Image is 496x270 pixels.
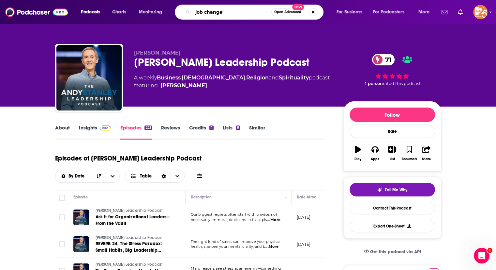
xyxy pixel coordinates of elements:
span: featuring [134,82,330,90]
a: Show notifications dropdown [455,7,465,18]
div: List [390,157,395,161]
div: Apps [371,157,379,161]
p: [DATE] [297,214,311,220]
button: Export One-Sheet [350,220,435,232]
span: 71 [379,54,395,65]
div: Play [354,157,361,161]
span: Tell Me Why [385,187,407,193]
span: Table [140,174,152,178]
a: Religion [246,75,269,81]
span: 1 person [365,81,383,86]
span: More [418,8,429,17]
span: Monitoring [139,8,162,17]
span: By Date [68,174,87,178]
span: Open Advanced [274,10,301,14]
div: Sort Direction [157,170,171,182]
span: Get this podcast via API [370,249,421,255]
a: Charts [108,7,130,17]
button: Play [350,142,367,165]
a: InsightsPodchaser Pro [79,125,111,140]
button: Show profile menu [473,5,488,19]
span: , [181,75,182,81]
a: [PERSON_NAME] Leadership Podcast [96,235,174,241]
img: tell me why sparkle [377,187,382,193]
button: Column Actions [282,194,290,201]
button: open menu [134,7,171,17]
div: Date Aired [297,193,317,201]
div: Description [191,193,212,201]
div: A weekly podcast [134,74,330,90]
a: Get this podcast via API [358,244,426,260]
span: The right kind of stress can improve your physical [191,239,281,244]
img: Andy Stanley Leadership Podcast [56,45,122,110]
button: List [383,142,400,165]
button: open menu [332,7,370,17]
a: Show notifications dropdown [439,7,450,18]
a: Lists9 [223,125,240,140]
a: Ask It for Organizational Leaders—From the Vault [96,214,174,227]
a: REVERB 24: The Stress Paradox: Small Habits, Big Leadership Impact [96,241,174,254]
span: [PERSON_NAME] Leadership Podcast [96,235,162,240]
span: and [269,75,279,81]
span: New [292,4,304,10]
span: Ask It for Organizational Leaders—From the Vault [96,214,170,226]
button: Follow [350,108,435,122]
div: Episode [73,193,88,201]
iframe: Intercom live chat [474,248,489,263]
span: For Podcasters [373,8,404,17]
a: Spirituality [279,75,309,81]
span: , [245,75,246,81]
div: 9 [236,126,240,130]
span: 1 [487,248,492,253]
a: [PERSON_NAME] Leadership Podcast [96,262,174,268]
a: Similar [249,125,265,140]
button: open menu [55,174,92,178]
button: Apps [367,142,383,165]
button: Sort Direction [92,170,106,182]
h2: Choose List sort [55,170,120,183]
span: rated this podcast [383,81,421,86]
button: open menu [106,170,119,182]
span: ...More [267,217,280,223]
button: Open AdvancedNew [271,8,304,16]
span: Logged in as kerrifulks [473,5,488,19]
img: User Profile [473,5,488,19]
div: 221 [144,126,152,130]
h1: Episodes of [PERSON_NAME] Leadership Podcast [55,154,202,162]
div: Search podcasts, credits, & more... [181,5,330,20]
span: Charts [112,8,126,17]
div: Share [422,157,431,161]
span: Toggle select row [59,214,65,220]
p: [DATE] [297,242,311,247]
span: Podcasts [81,8,100,17]
a: Episodes221 [120,125,152,140]
a: 71 [372,54,395,65]
span: [PERSON_NAME] Leadership Podcast [96,262,162,267]
button: Share [418,142,435,165]
span: [PERSON_NAME] Leadership Podcast [96,208,162,213]
a: Contact This Podcast [350,202,435,214]
span: Toggle select row [59,241,65,247]
button: tell me why sparkleTell Me Why [350,183,435,196]
button: Choose View [125,170,185,183]
div: Rate [350,125,435,138]
img: Podchaser Pro [100,126,111,131]
img: Podchaser - Follow, Share and Rate Podcasts [5,6,68,18]
span: [PERSON_NAME] [134,50,181,56]
span: Our biggest regrets often start with unwise, not [191,212,277,217]
span: REVERB 24: The Stress Paradox: Small Habits, Big Leadership Impact [96,241,162,260]
button: open menu [414,7,438,17]
button: Bookmark [401,142,418,165]
div: Bookmark [401,157,417,161]
div: 4 [209,126,214,130]
input: Search podcasts, credits, & more... [193,7,271,17]
span: health, sharpen your mental clarity, and b [191,244,265,249]
span: ...More [265,244,278,249]
a: Credits4 [189,125,214,140]
a: [DEMOGRAPHIC_DATA] [182,75,245,81]
span: For Business [337,8,362,17]
button: open menu [369,7,414,17]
